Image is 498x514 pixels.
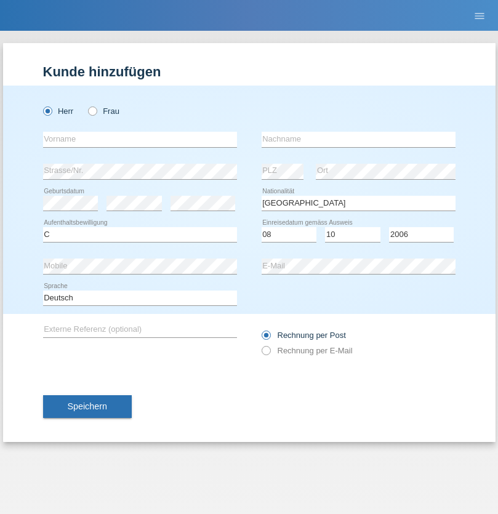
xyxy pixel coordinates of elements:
label: Frau [88,106,119,116]
h1: Kunde hinzufügen [43,64,456,79]
label: Herr [43,106,74,116]
a: menu [467,12,492,19]
input: Herr [43,106,51,114]
input: Rechnung per E-Mail [262,346,270,361]
label: Rechnung per Post [262,331,346,340]
input: Rechnung per Post [262,331,270,346]
label: Rechnung per E-Mail [262,346,353,355]
input: Frau [88,106,96,114]
i: menu [473,10,486,22]
button: Speichern [43,395,132,419]
span: Speichern [68,401,107,411]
